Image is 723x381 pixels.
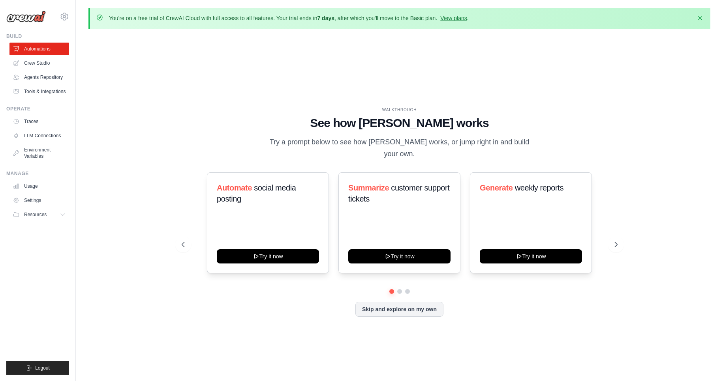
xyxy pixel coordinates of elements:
iframe: Chat Widget [684,343,723,381]
span: weekly reports [515,183,563,192]
a: Settings [9,194,69,207]
div: WALKTHROUGH [182,107,618,113]
a: Crew Studio [9,57,69,69]
a: Usage [9,180,69,192]
button: Try it now [217,249,319,263]
a: View plans [440,15,467,21]
div: Build [6,33,69,39]
button: Logout [6,361,69,375]
span: social media posting [217,183,296,203]
button: Skip and explore on my own [355,302,443,317]
div: Manage [6,170,69,177]
a: LLM Connections [9,129,69,142]
a: Tools & Integrations [9,85,69,98]
strong: 7 days [317,15,334,21]
span: customer support tickets [348,183,449,203]
span: Resources [24,211,47,218]
span: Logout [35,365,50,371]
button: Try it now [480,249,582,263]
span: Summarize [348,183,389,192]
h1: See how [PERSON_NAME] works [182,116,618,130]
button: Try it now [348,249,451,263]
a: Traces [9,115,69,128]
div: Operate [6,106,69,112]
p: Try a prompt below to see how [PERSON_NAME] works, or jump right in and build your own. [267,136,532,160]
span: Automate [217,183,252,192]
img: Logo [6,11,46,22]
button: Resources [9,208,69,221]
a: Agents Repository [9,71,69,84]
span: Generate [480,183,513,192]
p: You're on a free trial of CrewAI Cloud with full access to all features. Your trial ends in , aft... [109,14,469,22]
a: Environment Variables [9,144,69,162]
a: Automations [9,43,69,55]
